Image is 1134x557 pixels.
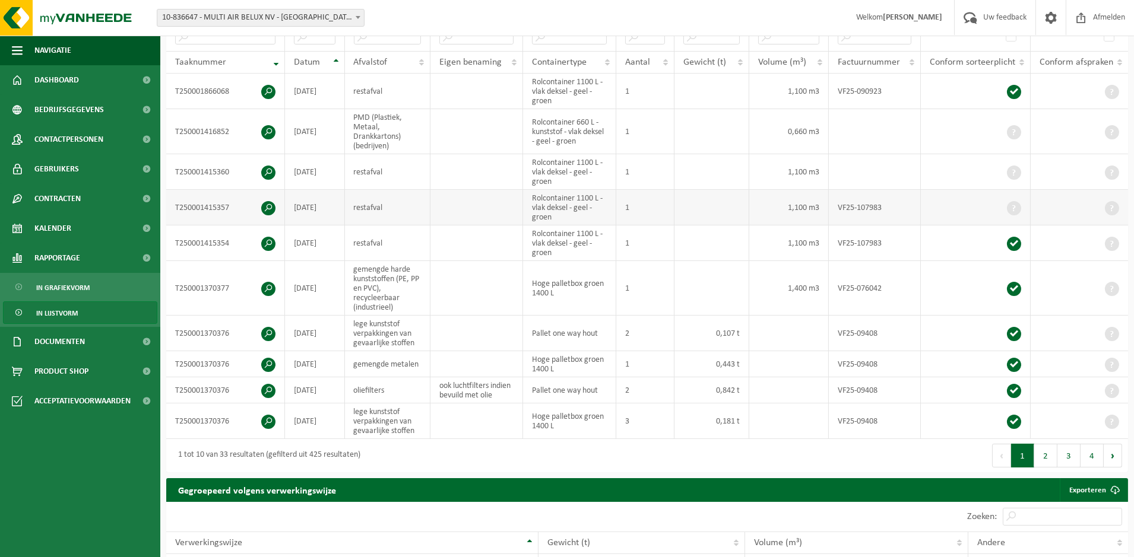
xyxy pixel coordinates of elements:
span: Conform afspraken [1040,58,1113,67]
span: Contracten [34,184,81,214]
td: Rolcontainer 1100 L - vlak deksel - geel - groen [523,225,616,261]
td: T250001416852 [166,109,285,154]
td: oliefilters [345,377,431,403]
td: 1 [616,74,675,109]
td: VF25-076042 [829,261,921,316]
td: T250001415354 [166,225,285,261]
td: 1 [616,109,675,154]
td: T250001370376 [166,351,285,377]
td: Rolcontainer 1100 L - vlak deksel - geel - groen [523,74,616,109]
td: Hoge palletbox groen 1400 L [523,403,616,439]
td: T250001370376 [166,316,285,351]
td: [DATE] [285,109,345,154]
td: 2 [616,316,675,351]
button: 3 [1057,444,1081,467]
td: VF25-09408 [829,403,921,439]
td: T250001370376 [166,403,285,439]
span: Kalender [34,214,71,243]
td: VF25-090923 [829,74,921,109]
label: Zoeken: [967,513,997,522]
a: In grafiekvorm [3,276,157,298]
span: Aantal [625,58,650,67]
span: 10-836647 - MULTI AIR BELUX NV - NAZARETH [157,9,365,27]
td: T250001415360 [166,154,285,190]
td: 1 [616,154,675,190]
td: restafval [345,74,431,109]
td: 1,100 m3 [749,74,829,109]
button: Previous [992,444,1011,467]
td: 1,100 m3 [749,225,829,261]
span: Dashboard [34,65,79,95]
td: restafval [345,190,431,225]
td: [DATE] [285,351,345,377]
a: In lijstvorm [3,301,157,324]
td: 1,100 m3 [749,154,829,190]
td: 1 [616,225,675,261]
td: Rolcontainer 1100 L - vlak deksel - geel - groen [523,154,616,190]
span: Containertype [532,58,587,67]
button: 4 [1081,444,1104,467]
td: VF25-09408 [829,377,921,403]
td: Pallet one way hout [523,377,616,403]
td: 1 [616,351,675,377]
td: Rolcontainer 1100 L - vlak deksel - geel - groen [523,190,616,225]
td: Hoge palletbox groen 1400 L [523,351,616,377]
span: Documenten [34,327,85,357]
td: Hoge palletbox groen 1400 L [523,261,616,316]
span: Volume (m³) [758,58,806,67]
td: 0,660 m3 [749,109,829,154]
td: PMD (Plastiek, Metaal, Drankkartons) (bedrijven) [345,109,431,154]
span: Contactpersonen [34,125,103,154]
div: 1 tot 10 van 33 resultaten (gefilterd uit 425 resultaten) [172,445,360,466]
td: gemengde metalen [345,351,431,377]
td: lege kunststof verpakkingen van gevaarlijke stoffen [345,316,431,351]
td: VF25-09408 [829,316,921,351]
span: Acceptatievoorwaarden [34,386,131,416]
td: VF25-107983 [829,225,921,261]
span: 10-836647 - MULTI AIR BELUX NV - NAZARETH [157,9,364,26]
button: 1 [1011,444,1034,467]
strong: [PERSON_NAME] [883,13,942,22]
td: restafval [345,154,431,190]
span: Gewicht (t) [547,538,590,548]
td: gemengde harde kunststoffen (PE, PP en PVC), recycleerbaar (industrieel) [345,261,431,316]
td: Pallet one way hout [523,316,616,351]
span: Andere [977,538,1005,548]
td: [DATE] [285,190,345,225]
span: Datum [294,58,320,67]
td: 1,100 m3 [749,190,829,225]
span: In lijstvorm [36,302,78,324]
td: T250001370377 [166,261,285,316]
td: [DATE] [285,154,345,190]
h2: Gegroepeerd volgens verwerkingswijze [166,478,348,501]
span: In grafiekvorm [36,276,90,299]
td: 0,181 t [674,403,749,439]
span: Gebruikers [34,154,79,184]
span: Navigatie [34,36,71,65]
td: [DATE] [285,403,345,439]
span: Eigen benaming [439,58,502,67]
button: Next [1104,444,1122,467]
td: [DATE] [285,225,345,261]
td: 1 [616,261,675,316]
td: [DATE] [285,74,345,109]
span: Conform sorteerplicht [930,58,1015,67]
span: Bedrijfsgegevens [34,95,104,125]
td: 0,443 t [674,351,749,377]
span: Factuurnummer [838,58,900,67]
td: T250001866068 [166,74,285,109]
a: Exporteren [1060,478,1127,502]
td: 2 [616,377,675,403]
span: Verwerkingswijze [175,538,242,548]
td: T250001370376 [166,377,285,403]
td: 0,842 t [674,377,749,403]
span: Product Shop [34,357,88,386]
td: Rolcontainer 660 L - kunststof - vlak deksel - geel - groen [523,109,616,154]
span: Afvalstof [354,58,388,67]
td: lege kunststof verpakkingen van gevaarlijke stoffen [345,403,431,439]
span: Volume (m³) [754,538,802,548]
span: Taaknummer [175,58,226,67]
span: Rapportage [34,243,80,273]
td: T250001415357 [166,190,285,225]
td: [DATE] [285,261,345,316]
